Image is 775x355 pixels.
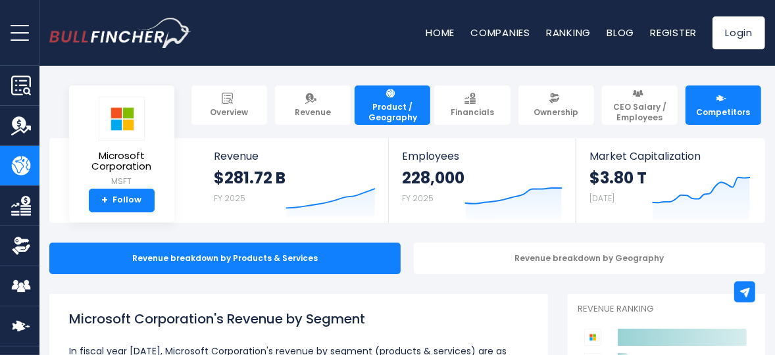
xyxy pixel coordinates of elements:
small: FY 2025 [214,193,245,204]
p: Revenue Ranking [578,304,755,315]
strong: $3.80 T [589,168,647,188]
img: Ownership [11,236,31,256]
a: Revenue $281.72 B FY 2025 [201,138,389,223]
a: +Follow [89,189,155,212]
a: Register [650,26,697,39]
span: Ownership [534,107,578,118]
a: Ownership [518,85,594,125]
a: Microsoft Corporation MSFT [79,96,164,189]
small: FY 2025 [402,193,434,204]
img: Microsoft Corporation competitors logo [584,329,601,346]
div: Revenue breakdown by Products & Services [49,243,401,274]
a: Login [712,16,765,49]
a: Financials [434,85,510,125]
a: Ranking [546,26,591,39]
small: MSFT [80,176,164,187]
a: Product / Geography [355,85,430,125]
a: CEO Salary / Employees [602,85,678,125]
a: Market Capitalization $3.80 T [DATE] [576,138,764,223]
a: Revenue [275,85,351,125]
span: Employees [402,150,562,162]
a: Companies [470,26,530,39]
a: Home [426,26,455,39]
img: Bullfincher logo [49,18,191,48]
span: Financials [451,107,494,118]
span: CEO Salary / Employees [608,102,672,122]
span: Revenue [295,107,331,118]
small: [DATE] [589,193,614,204]
div: Revenue breakdown by Geography [414,243,765,274]
strong: $281.72 B [214,168,286,188]
span: Market Capitalization [589,150,751,162]
strong: + [102,195,109,206]
span: Overview [211,107,249,118]
span: Microsoft Corporation [80,151,164,172]
strong: 228,000 [402,168,464,188]
a: Blog [607,26,634,39]
span: Revenue [214,150,376,162]
a: Go to homepage [49,18,191,48]
a: Competitors [686,85,761,125]
h1: Microsoft Corporation's Revenue by Segment [69,309,528,329]
span: Product / Geography [361,102,424,122]
span: Competitors [696,107,750,118]
a: Overview [191,85,267,125]
a: Employees 228,000 FY 2025 [389,138,576,223]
